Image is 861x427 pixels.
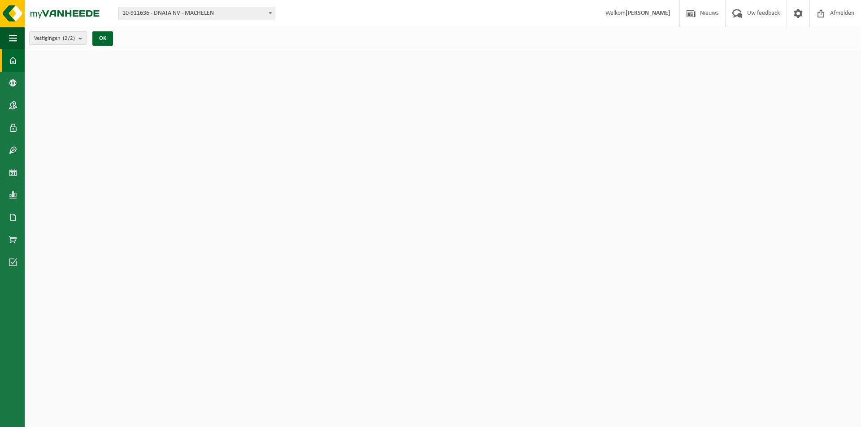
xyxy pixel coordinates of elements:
[92,31,113,46] button: OK
[119,7,275,20] span: 10-911636 - DNATA NV - MACHELEN
[63,35,75,41] count: (2/2)
[626,10,670,17] strong: [PERSON_NAME]
[34,32,75,45] span: Vestigingen
[29,31,87,45] button: Vestigingen(2/2)
[118,7,275,20] span: 10-911636 - DNATA NV - MACHELEN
